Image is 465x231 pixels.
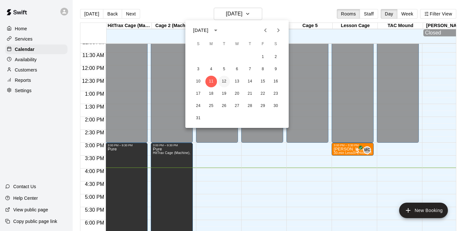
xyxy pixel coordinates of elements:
button: 13 [231,76,243,87]
button: 25 [205,100,217,112]
button: 23 [270,88,282,100]
button: 9 [270,63,282,75]
span: Saturday [270,38,282,51]
span: Tuesday [218,38,230,51]
button: 11 [205,76,217,87]
button: 29 [257,100,269,112]
button: Next month [272,24,285,37]
button: 19 [218,88,230,100]
button: 4 [205,63,217,75]
span: Friday [257,38,269,51]
button: Previous month [259,24,272,37]
button: 6 [231,63,243,75]
button: 26 [218,100,230,112]
button: 21 [244,88,256,100]
button: 5 [218,63,230,75]
button: calendar view is open, switch to year view [210,25,221,36]
button: 17 [192,88,204,100]
button: 3 [192,63,204,75]
button: 30 [270,100,282,112]
button: 20 [231,88,243,100]
button: 2 [270,51,282,63]
button: 27 [231,100,243,112]
span: Wednesday [231,38,243,51]
button: 10 [192,76,204,87]
button: 7 [244,63,256,75]
button: 28 [244,100,256,112]
span: Thursday [244,38,256,51]
button: 1 [257,51,269,63]
button: 14 [244,76,256,87]
button: 15 [257,76,269,87]
span: Monday [205,38,217,51]
button: 22 [257,88,269,100]
button: 16 [270,76,282,87]
button: 18 [205,88,217,100]
span: Sunday [192,38,204,51]
button: 12 [218,76,230,87]
button: 24 [192,100,204,112]
button: 31 [192,112,204,124]
div: [DATE] [193,27,208,34]
button: 8 [257,63,269,75]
